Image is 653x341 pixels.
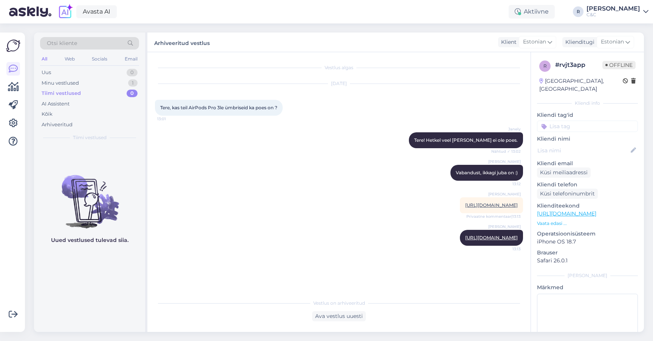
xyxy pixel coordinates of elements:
div: Email [123,54,139,64]
div: # rvjt3app [555,60,602,70]
span: 13:12 [492,181,521,187]
span: [PERSON_NAME] [488,159,521,164]
img: Askly Logo [6,39,20,53]
span: [PERSON_NAME] [488,191,521,197]
div: R [573,6,583,17]
span: Tiimi vestlused [73,134,107,141]
div: [PERSON_NAME] [537,272,638,279]
span: Tere, kas teil AirPods Pro 3le ümbriseid ka poes on ? [160,105,277,110]
div: Socials [90,54,109,64]
div: [DATE] [155,80,523,87]
div: C&C [586,12,640,18]
span: r [543,63,547,69]
p: Kliendi nimi [537,135,638,143]
img: explore-ai [57,4,73,20]
p: Vaata edasi ... [537,220,638,227]
div: AI Assistent [42,100,70,108]
div: Uus [42,69,51,76]
span: Nähtud ✓ 13:02 [491,149,521,154]
div: Aktiivne [509,5,555,19]
span: Tere! Hetkel veel [PERSON_NAME] ei ole poes. [414,137,518,143]
a: [URL][DOMAIN_NAME] [465,235,518,240]
p: Uued vestlused tulevad siia. [51,236,128,244]
div: Küsi meiliaadressi [537,167,591,178]
span: Estonian [601,38,624,46]
p: Kliendi tag'id [537,111,638,119]
div: [GEOGRAPHIC_DATA], [GEOGRAPHIC_DATA] [539,77,623,93]
div: Tiimi vestlused [42,90,81,97]
a: [PERSON_NAME]C&C [586,6,648,18]
span: Janely [492,126,521,132]
label: Arhiveeritud vestlus [154,37,210,47]
div: Minu vestlused [42,79,79,87]
div: 1 [128,79,138,87]
div: Web [63,54,76,64]
img: No chats [34,161,145,229]
span: [PERSON_NAME] [488,224,521,229]
div: Vestlus algas [155,64,523,71]
span: Vabandust, ikkagi juba on :) [456,170,518,175]
a: [URL][DOMAIN_NAME] [537,210,596,217]
span: Vestlus on arhiveeritud [313,300,365,307]
p: Klienditeekond [537,202,638,210]
span: Privaatne kommentaar | 13:13 [466,214,521,219]
span: 13:01 [157,116,186,122]
input: Lisa tag [537,121,638,132]
a: [URL][DOMAIN_NAME] [465,202,518,208]
a: Avasta AI [76,5,117,18]
div: Ava vestlus uuesti [312,311,366,321]
div: Arhiveeritud [42,121,73,129]
p: Kliendi email [537,160,638,167]
span: Offline [602,61,636,69]
div: Kõik [42,110,53,118]
div: Kliendi info [537,100,638,107]
p: Operatsioonisüsteem [537,230,638,238]
div: 0 [127,90,138,97]
p: iPhone OS 18.7 [537,238,638,246]
div: Klient [498,38,517,46]
div: All [40,54,49,64]
span: Estonian [523,38,546,46]
span: Otsi kliente [47,39,77,47]
p: Kliendi telefon [537,181,638,189]
p: Safari 26.0.1 [537,257,638,265]
div: 0 [127,69,138,76]
p: Brauser [537,249,638,257]
div: [PERSON_NAME] [586,6,640,12]
span: 13:13 [492,246,521,252]
div: Küsi telefoninumbrit [537,189,598,199]
input: Lisa nimi [537,146,629,155]
div: Klienditugi [562,38,594,46]
p: Märkmed [537,284,638,291]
